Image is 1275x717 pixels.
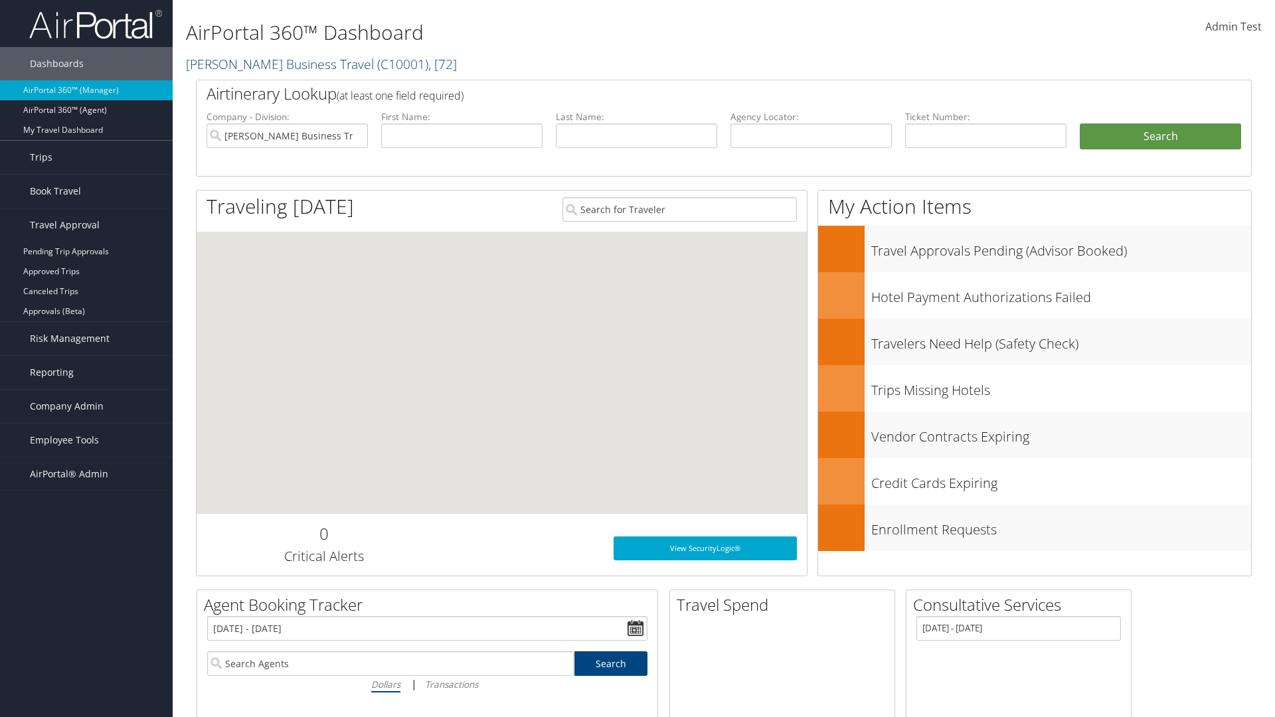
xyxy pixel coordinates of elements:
[30,208,100,242] span: Travel Approval
[30,47,84,80] span: Dashboards
[30,457,108,491] span: AirPortal® Admin
[207,110,368,123] label: Company - Division:
[871,374,1251,400] h3: Trips Missing Hotels
[30,141,52,174] span: Trips
[818,226,1251,272] a: Travel Approvals Pending (Advisor Booked)
[207,193,354,220] h1: Traveling [DATE]
[871,467,1251,493] h3: Credit Cards Expiring
[207,547,441,566] h3: Critical Alerts
[818,505,1251,551] a: Enrollment Requests
[29,9,162,40] img: airportal-logo.png
[905,110,1066,123] label: Ticket Number:
[818,412,1251,458] a: Vendor Contracts Expiring
[425,678,478,690] i: Transactions
[871,328,1251,353] h3: Travelers Need Help (Safety Check)
[818,365,1251,412] a: Trips Missing Hotels
[30,322,110,355] span: Risk Management
[871,514,1251,539] h3: Enrollment Requests
[428,55,457,73] span: , [ 72 ]
[381,110,543,123] label: First Name:
[818,193,1251,220] h1: My Action Items
[871,281,1251,307] h3: Hotel Payment Authorizations Failed
[207,676,647,692] div: |
[30,424,99,457] span: Employee Tools
[30,175,81,208] span: Book Travel
[818,458,1251,505] a: Credit Cards Expiring
[377,55,428,73] span: ( C10001 )
[574,651,648,676] a: Search
[562,197,797,222] input: Search for Traveler
[677,594,894,616] h2: Travel Spend
[871,421,1251,446] h3: Vendor Contracts Expiring
[207,651,574,676] input: Search Agents
[1080,123,1241,150] button: Search
[30,356,74,389] span: Reporting
[30,390,104,423] span: Company Admin
[871,235,1251,260] h3: Travel Approvals Pending (Advisor Booked)
[337,88,464,103] span: (at least one field required)
[186,19,903,46] h1: AirPortal 360™ Dashboard
[818,272,1251,319] a: Hotel Payment Authorizations Failed
[204,594,657,616] h2: Agent Booking Tracker
[371,678,400,690] i: Dollars
[913,594,1131,616] h2: Consultative Services
[1205,7,1262,48] a: Admin Test
[730,110,892,123] label: Agency Locator:
[186,55,457,73] a: [PERSON_NAME] Business Travel
[207,82,1153,105] h2: Airtinerary Lookup
[207,522,441,545] h2: 0
[556,110,717,123] label: Last Name:
[1205,19,1262,34] span: Admin Test
[818,319,1251,365] a: Travelers Need Help (Safety Check)
[614,536,797,560] a: View SecurityLogic®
